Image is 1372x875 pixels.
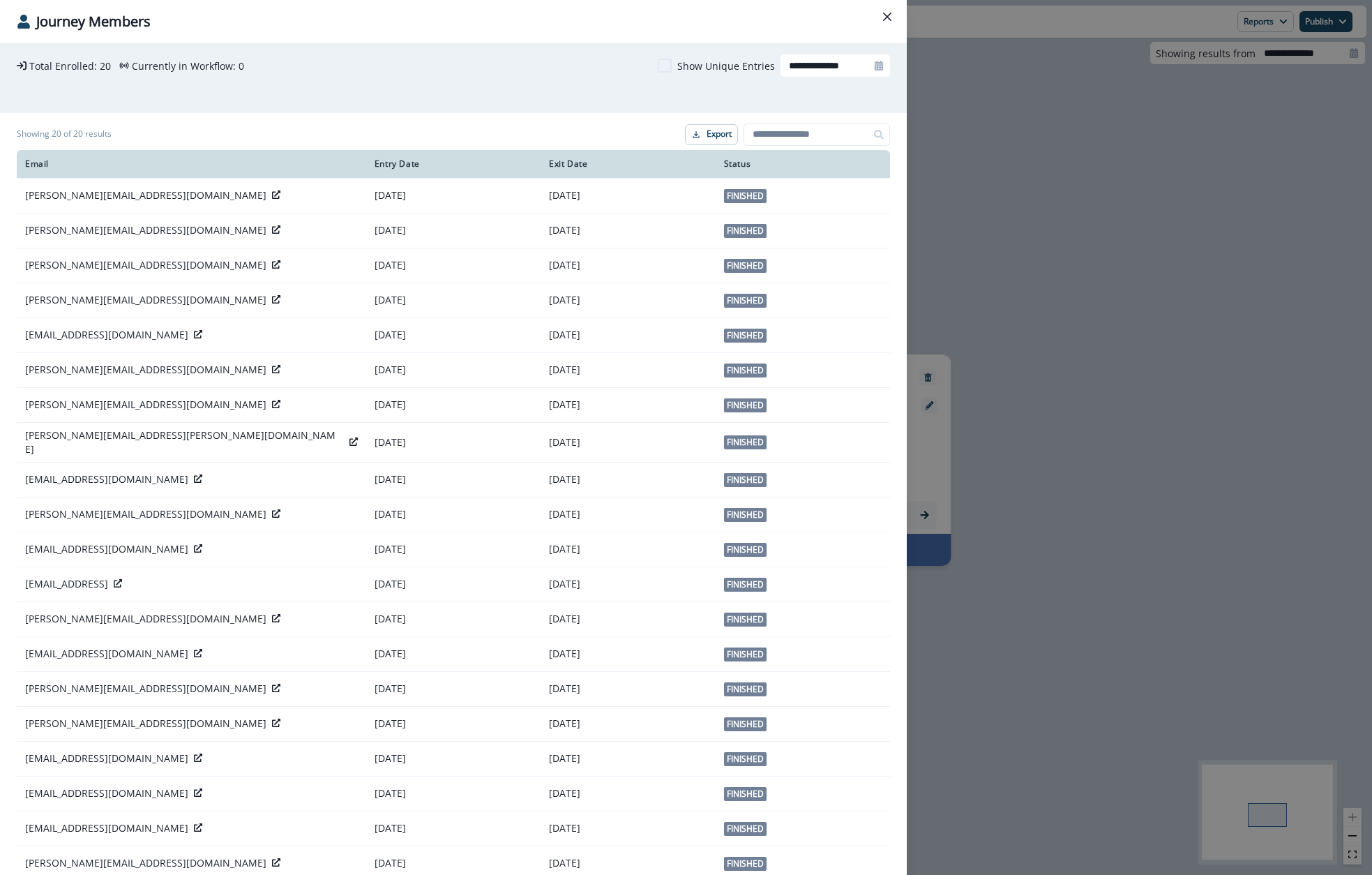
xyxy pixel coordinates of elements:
[375,647,532,661] p: [DATE]
[25,542,188,556] p: [EMAIL_ADDRESS][DOMAIN_NAME]
[25,751,188,765] p: [EMAIL_ADDRESS][DOMAIN_NAME]
[549,751,707,765] p: [DATE]
[375,398,532,412] p: [DATE]
[25,258,266,272] p: [PERSON_NAME][EMAIL_ADDRESS][DOMAIN_NAME]
[375,188,532,202] p: [DATE]
[25,682,266,696] p: [PERSON_NAME][EMAIL_ADDRESS][DOMAIN_NAME]
[25,188,266,202] p: [PERSON_NAME][EMAIL_ADDRESS][DOMAIN_NAME]
[724,857,767,871] span: Finished
[549,188,707,202] p: [DATE]
[25,786,188,800] p: [EMAIL_ADDRESS][DOMAIN_NAME]
[375,223,532,237] p: [DATE]
[724,648,767,661] span: Finished
[549,856,707,870] p: [DATE]
[375,682,532,696] p: [DATE]
[724,508,767,522] span: Finished
[724,259,767,273] span: Finished
[25,293,266,307] p: [PERSON_NAME][EMAIL_ADDRESS][DOMAIN_NAME]
[549,435,707,449] p: [DATE]
[100,59,111,73] p: 20
[17,129,112,139] h1: Showing 20 of 20 results
[375,328,532,342] p: [DATE]
[375,751,532,765] p: [DATE]
[549,398,707,412] p: [DATE]
[375,507,532,521] p: [DATE]
[25,647,188,661] p: [EMAIL_ADDRESS][DOMAIN_NAME]
[375,856,532,870] p: [DATE]
[549,472,707,486] p: [DATE]
[549,507,707,521] p: [DATE]
[876,6,898,28] button: Close
[707,129,732,139] p: Export
[724,329,767,343] span: Finished
[25,612,266,626] p: [PERSON_NAME][EMAIL_ADDRESS][DOMAIN_NAME]
[549,612,707,626] p: [DATE]
[375,821,532,835] p: [DATE]
[132,59,236,73] p: Currently in Workflow:
[25,507,266,521] p: [PERSON_NAME][EMAIL_ADDRESS][DOMAIN_NAME]
[375,612,532,626] p: [DATE]
[724,613,767,627] span: Finished
[724,189,767,203] span: Finished
[25,428,344,456] p: [PERSON_NAME][EMAIL_ADDRESS][PERSON_NAME][DOMAIN_NAME]
[25,363,266,377] p: [PERSON_NAME][EMAIL_ADDRESS][DOMAIN_NAME]
[549,158,707,170] div: Exit Date
[375,435,532,449] p: [DATE]
[375,717,532,731] p: [DATE]
[29,59,97,73] p: Total Enrolled:
[25,158,358,170] div: Email
[724,294,767,308] span: Finished
[724,543,767,557] span: Finished
[549,647,707,661] p: [DATE]
[375,542,532,556] p: [DATE]
[549,577,707,591] p: [DATE]
[549,258,707,272] p: [DATE]
[677,59,775,73] p: Show Unique Entries
[375,293,532,307] p: [DATE]
[724,822,767,836] span: Finished
[549,223,707,237] p: [DATE]
[724,473,767,487] span: Finished
[549,328,707,342] p: [DATE]
[375,258,532,272] p: [DATE]
[375,786,532,800] p: [DATE]
[549,717,707,731] p: [DATE]
[724,752,767,766] span: Finished
[375,577,532,591] p: [DATE]
[724,398,767,412] span: Finished
[685,124,738,145] button: Export
[724,578,767,592] span: Finished
[25,856,266,870] p: [PERSON_NAME][EMAIL_ADDRESS][DOMAIN_NAME]
[724,435,767,449] span: Finished
[25,717,266,731] p: [PERSON_NAME][EMAIL_ADDRESS][DOMAIN_NAME]
[724,787,767,801] span: Finished
[549,293,707,307] p: [DATE]
[724,717,767,731] span: Finished
[724,158,882,170] div: Status
[36,11,151,32] p: Journey Members
[549,682,707,696] p: [DATE]
[549,786,707,800] p: [DATE]
[25,223,266,237] p: [PERSON_NAME][EMAIL_ADDRESS][DOMAIN_NAME]
[25,328,188,342] p: [EMAIL_ADDRESS][DOMAIN_NAME]
[375,158,532,170] div: Entry Date
[724,364,767,377] span: Finished
[375,363,532,377] p: [DATE]
[549,542,707,556] p: [DATE]
[25,577,108,591] p: [EMAIL_ADDRESS]
[549,821,707,835] p: [DATE]
[25,472,188,486] p: [EMAIL_ADDRESS][DOMAIN_NAME]
[25,398,266,412] p: [PERSON_NAME][EMAIL_ADDRESS][DOMAIN_NAME]
[239,59,244,73] p: 0
[724,224,767,238] span: Finished
[724,682,767,696] span: Finished
[375,472,532,486] p: [DATE]
[25,821,188,835] p: [EMAIL_ADDRESS][DOMAIN_NAME]
[549,363,707,377] p: [DATE]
